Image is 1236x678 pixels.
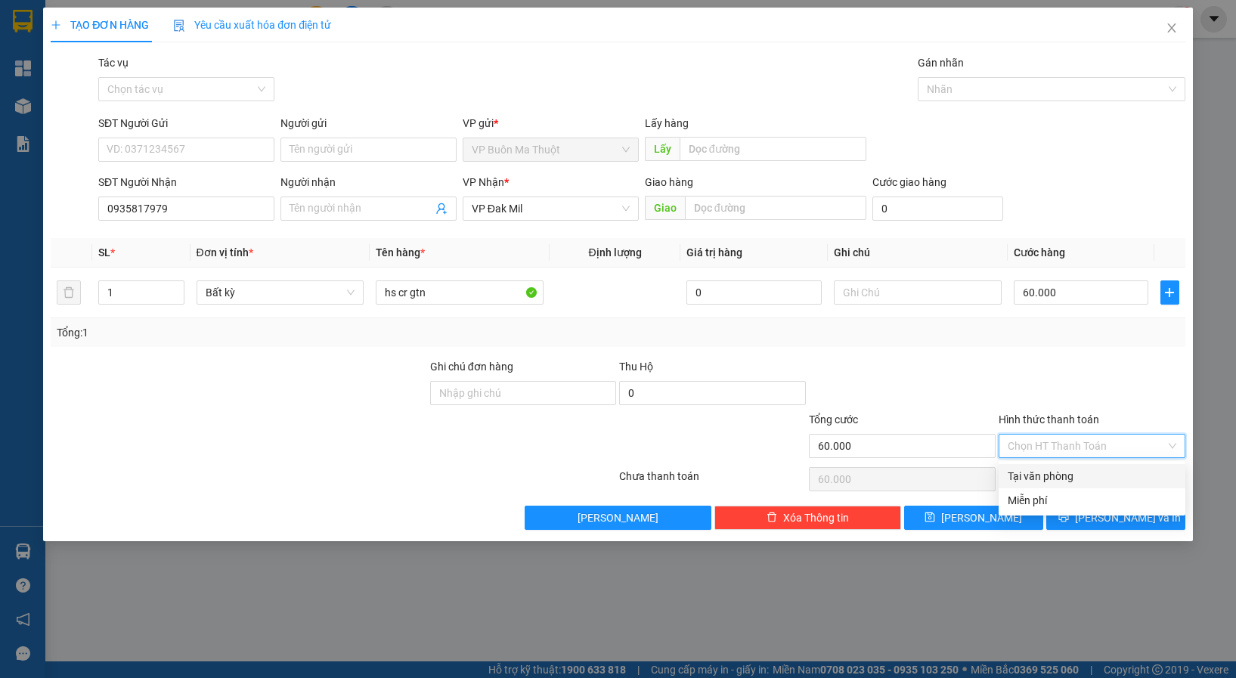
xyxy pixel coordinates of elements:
[872,197,1003,221] input: Cước giao hàng
[619,361,653,373] span: Thu Hộ
[51,19,149,31] span: TẠO ĐƠN HÀNG
[197,246,253,259] span: Đơn vị tính
[98,115,274,132] div: SĐT Người Gửi
[1166,22,1178,34] span: close
[525,506,711,530] button: [PERSON_NAME]
[57,324,478,341] div: Tổng: 1
[714,506,901,530] button: deleteXóa Thông tin
[685,196,866,220] input: Dọc đường
[430,381,617,405] input: Ghi chú đơn hàng
[834,280,1002,305] input: Ghi Chú
[645,117,689,129] span: Lấy hàng
[280,174,457,190] div: Người nhận
[1008,492,1176,509] div: Miễn phí
[1008,468,1176,485] div: Tại văn phòng
[57,280,81,305] button: delete
[645,137,680,161] span: Lấy
[680,137,866,161] input: Dọc đường
[173,20,185,32] img: icon
[828,238,1008,268] th: Ghi chú
[686,246,742,259] span: Giá trị hàng
[1075,509,1181,526] span: [PERSON_NAME] và In
[280,115,457,132] div: Người gửi
[51,20,61,30] span: plus
[376,280,544,305] input: VD: Bàn, Ghế
[645,196,685,220] span: Giao
[1151,8,1193,50] button: Close
[173,19,331,31] span: Yêu cầu xuất hóa đơn điện tử
[918,57,964,69] label: Gán nhãn
[767,512,777,524] span: delete
[618,468,807,494] div: Chưa thanh toán
[872,176,946,188] label: Cước giao hàng
[686,280,822,305] input: 0
[98,174,274,190] div: SĐT Người Nhận
[463,115,639,132] div: VP gửi
[783,509,849,526] span: Xóa Thông tin
[435,203,448,215] span: user-add
[904,506,1043,530] button: save[PERSON_NAME]
[589,246,642,259] span: Định lượng
[472,138,630,161] span: VP Buôn Ma Thuột
[645,176,693,188] span: Giao hàng
[472,197,630,220] span: VP Đak Mil
[578,509,658,526] span: [PERSON_NAME]
[376,246,425,259] span: Tên hàng
[925,512,935,524] span: save
[463,176,504,188] span: VP Nhận
[1160,280,1179,305] button: plus
[999,413,1099,426] label: Hình thức thanh toán
[206,281,355,304] span: Bất kỳ
[1046,506,1185,530] button: printer[PERSON_NAME] và In
[1161,286,1179,299] span: plus
[941,509,1022,526] span: [PERSON_NAME]
[430,361,513,373] label: Ghi chú đơn hàng
[809,413,858,426] span: Tổng cước
[1058,512,1069,524] span: printer
[98,57,129,69] label: Tác vụ
[1014,246,1065,259] span: Cước hàng
[98,246,110,259] span: SL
